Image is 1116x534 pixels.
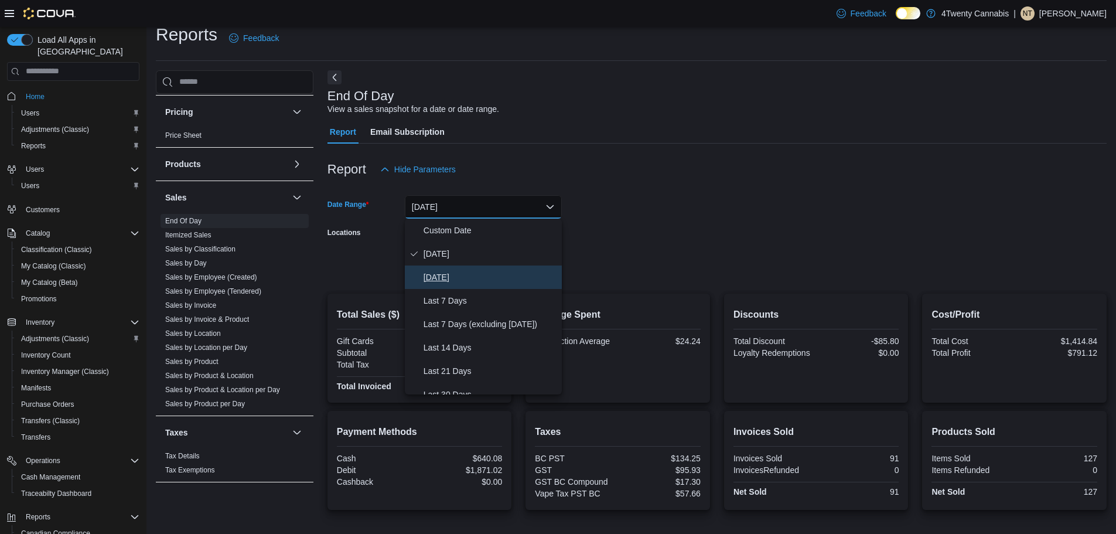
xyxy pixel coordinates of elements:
div: $57.66 [620,489,701,498]
a: Price Sheet [165,131,202,140]
a: Sales by Location [165,329,221,338]
span: Reports [21,141,46,151]
span: Dark Mode [896,19,896,20]
span: Inventory Manager (Classic) [21,367,109,376]
span: Adjustments (Classic) [16,332,139,346]
span: Sales by Classification [165,244,236,254]
div: $24.24 [620,336,701,346]
div: Vape Tax PST BC [535,489,615,498]
button: Hide Parameters [376,158,460,181]
div: InvoicesRefunded [733,465,814,475]
button: Adjustments (Classic) [12,331,144,347]
h1: Reports [156,23,217,46]
div: Cash [337,454,417,463]
div: Transaction Average [535,336,615,346]
a: Sales by Employee (Created) [165,273,257,281]
button: Taxes [290,426,304,440]
span: Transfers [16,430,139,444]
span: Operations [21,454,139,468]
span: Sales by Product per Day [165,399,245,409]
label: Date Range [327,200,369,209]
div: Natasha Troncoso [1021,6,1035,21]
strong: Net Sold [733,487,767,496]
span: Last 14 Days [424,341,557,355]
span: Operations [26,456,60,465]
span: Sales by Invoice [165,301,216,310]
div: $1,871.02 [422,465,502,475]
span: Itemized Sales [165,230,211,240]
span: Adjustments (Classic) [21,125,89,134]
button: Inventory Manager (Classic) [12,363,144,380]
button: Customers [2,201,144,218]
a: Manifests [16,381,56,395]
h2: Invoices Sold [733,425,899,439]
span: Purchase Orders [16,397,139,411]
p: [PERSON_NAME] [1039,6,1107,21]
h2: Average Spent [535,308,701,322]
a: Sales by Classification [165,245,236,253]
a: My Catalog (Beta) [16,275,83,290]
div: GST BC Compound [535,477,615,487]
button: Users [12,178,144,194]
button: Users [2,161,144,178]
span: Cash Management [16,470,139,484]
span: Classification (Classic) [21,245,92,254]
span: Sales by Employee (Created) [165,273,257,282]
a: Users [16,179,44,193]
span: Sales by Invoice & Product [165,315,249,324]
a: Customers [21,203,64,217]
div: $0.00 [422,477,502,487]
h2: Taxes [535,425,701,439]
label: Locations [327,228,361,237]
input: Dark Mode [896,7,920,19]
button: Pricing [290,105,304,119]
a: Tax Exemptions [165,466,215,474]
button: Taxes [165,427,288,438]
a: Transfers [16,430,55,444]
div: Items Refunded [931,465,1012,475]
span: Feedback [243,32,279,44]
span: Reports [26,512,50,522]
button: Home [2,88,144,105]
h2: Products Sold [931,425,1097,439]
span: Manifests [16,381,139,395]
button: Inventory [2,314,144,331]
div: Loyalty Redemptions [733,348,814,358]
button: Products [165,158,288,170]
span: Sales by Day [165,259,207,268]
button: Transfers (Classic) [12,413,144,429]
span: Sales by Product [165,357,219,366]
span: My Catalog (Classic) [16,259,139,273]
span: Feedback [851,8,886,19]
button: Sales [290,191,304,205]
button: Operations [2,453,144,469]
button: Classification (Classic) [12,242,144,258]
span: Report [330,120,356,144]
div: 0 [1017,465,1097,475]
span: Tax Exemptions [165,465,215,475]
span: Cash Management [21,472,80,482]
span: Promotions [21,294,57,304]
span: My Catalog (Classic) [21,261,86,271]
div: $640.08 [422,454,502,463]
span: My Catalog (Beta) [16,275,139,290]
div: Invoices Sold [733,454,814,463]
p: | [1013,6,1016,21]
div: $791.12 [1017,348,1097,358]
h2: Payment Methods [337,425,503,439]
span: Traceabilty Dashboard [21,489,91,498]
span: Adjustments (Classic) [16,123,139,137]
button: Pricing [165,106,288,118]
h3: Sales [165,192,187,203]
span: Users [21,108,39,118]
div: Subtotal [337,348,417,358]
span: Users [21,162,139,176]
a: Sales by Day [165,259,207,267]
span: Last 7 Days (excluding [DATE]) [424,317,557,331]
div: View a sales snapshot for a date or date range. [327,103,499,115]
span: Reports [16,139,139,153]
span: Last 21 Days [424,364,557,378]
div: Total Tax [337,360,417,369]
a: Sales by Product & Location [165,372,254,380]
